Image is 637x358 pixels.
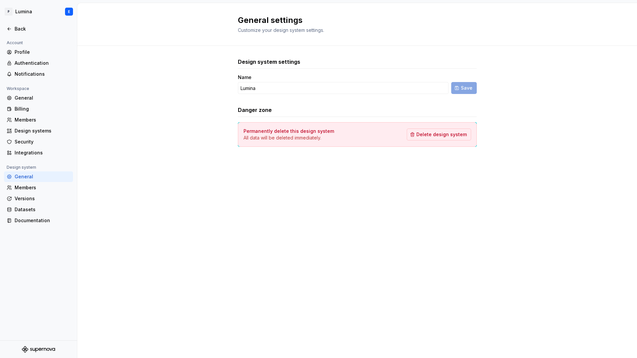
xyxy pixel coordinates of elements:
[4,24,73,34] a: Back
[15,71,70,77] div: Notifications
[4,215,73,226] a: Documentation
[238,74,251,81] label: Name
[4,39,26,47] div: Account
[15,106,70,112] div: Billing
[15,128,70,134] div: Design systems
[15,184,70,191] div: Members
[4,171,73,182] a: General
[1,4,76,19] button: PLuminaE
[15,117,70,123] div: Members
[4,58,73,68] a: Authentication
[4,136,73,147] a: Security
[4,104,73,114] a: Billing
[238,15,469,26] h2: General settings
[15,206,70,213] div: Datasets
[238,106,272,114] h3: Danger zone
[4,204,73,215] a: Datasets
[4,147,73,158] a: Integrations
[4,115,73,125] a: Members
[238,27,324,33] span: Customize your design system settings.
[244,128,334,134] h4: Permanently delete this design system
[4,93,73,103] a: General
[15,26,70,32] div: Back
[4,163,39,171] div: Design system
[4,126,73,136] a: Design systems
[5,8,13,16] div: P
[15,195,70,202] div: Versions
[4,69,73,79] a: Notifications
[68,9,70,14] div: E
[4,85,32,93] div: Workspace
[4,193,73,204] a: Versions
[238,58,300,66] h3: Design system settings
[15,8,32,15] div: Lumina
[15,173,70,180] div: General
[22,346,55,353] svg: Supernova Logo
[4,182,73,193] a: Members
[15,138,70,145] div: Security
[15,60,70,66] div: Authentication
[15,217,70,224] div: Documentation
[15,149,70,156] div: Integrations
[15,49,70,55] div: Profile
[416,131,467,138] span: Delete design system
[407,129,471,140] button: Delete design system
[4,47,73,57] a: Profile
[15,95,70,101] div: General
[244,134,334,141] p: All data will be deleted immediately.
